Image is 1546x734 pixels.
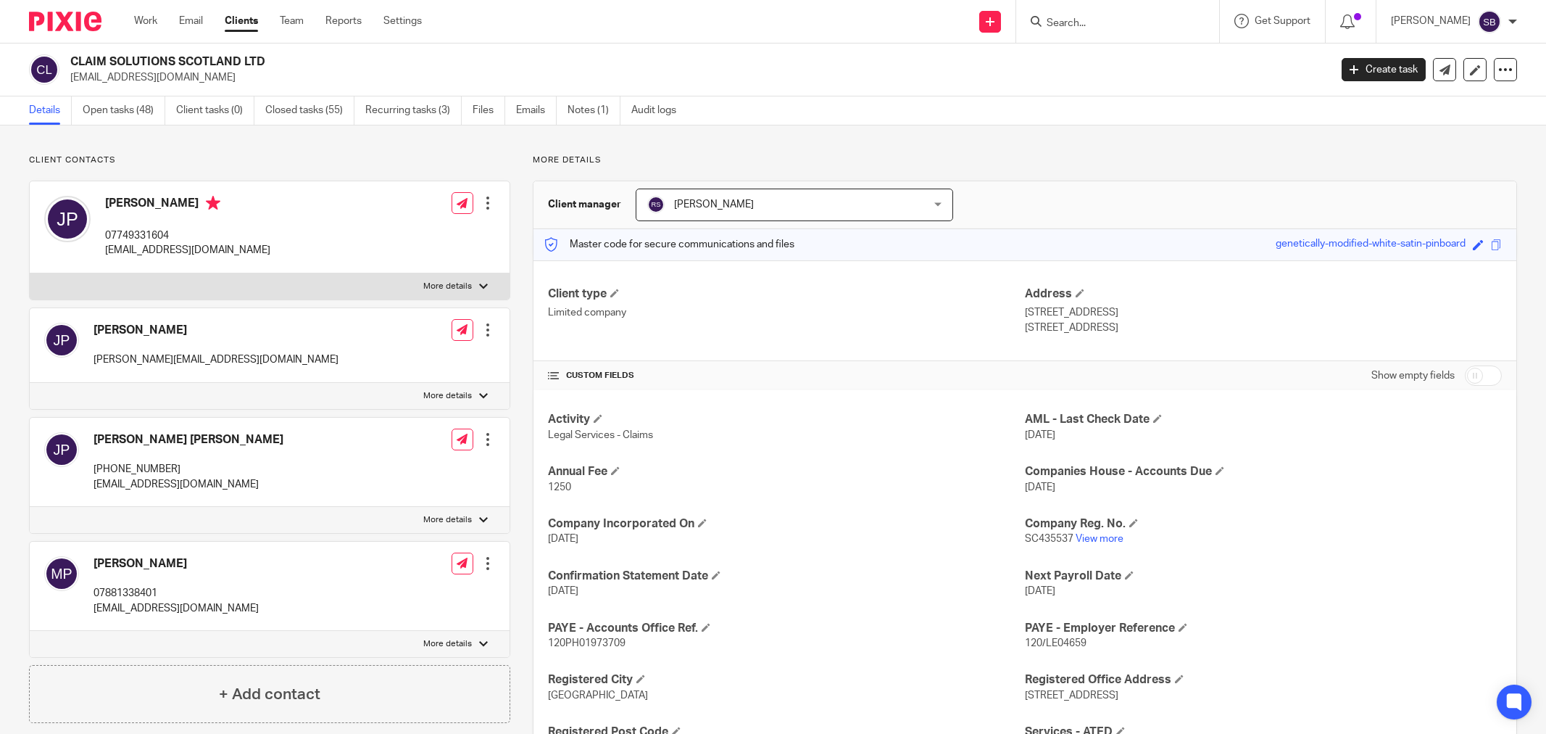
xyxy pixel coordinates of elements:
a: Closed tasks (55) [265,96,354,125]
a: Work [134,14,157,28]
h4: Registered Office Address [1025,672,1502,688]
a: Audit logs [631,96,687,125]
h3: Client manager [548,197,621,212]
span: 120PH01973709 [548,638,626,648]
a: Team [280,14,304,28]
h4: Companies House - Accounts Due [1025,464,1502,479]
p: Client contacts [29,154,510,166]
h4: [PERSON_NAME] [105,196,270,214]
span: [GEOGRAPHIC_DATA] [548,690,648,701]
p: More details [423,638,472,650]
span: [PERSON_NAME] [674,199,754,210]
a: Settings [383,14,422,28]
h4: Confirmation Statement Date [548,569,1025,584]
img: svg%3E [44,432,79,467]
h4: Annual Fee [548,464,1025,479]
h4: Activity [548,412,1025,427]
h4: Company Incorporated On [548,516,1025,532]
img: svg%3E [44,556,79,591]
a: Details [29,96,72,125]
span: 1250 [548,482,571,492]
p: [EMAIL_ADDRESS][DOMAIN_NAME] [105,243,270,257]
p: Master code for secure communications and files [544,237,794,252]
a: Recurring tasks (3) [365,96,462,125]
span: [DATE] [548,534,578,544]
p: More details [423,514,472,526]
label: Show empty fields [1371,368,1455,383]
p: [PERSON_NAME][EMAIL_ADDRESS][DOMAIN_NAME] [93,352,338,367]
a: Email [179,14,203,28]
a: Client tasks (0) [176,96,254,125]
img: svg%3E [44,196,91,242]
a: Open tasks (48) [83,96,165,125]
p: More details [423,281,472,292]
a: Emails [516,96,557,125]
h4: [PERSON_NAME] [93,323,338,338]
a: Files [473,96,505,125]
h2: CLAIM SOLUTIONS SCOTLAND LTD [70,54,1070,70]
h4: Next Payroll Date [1025,569,1502,584]
span: SC435537 [1025,534,1073,544]
h4: [PERSON_NAME] [PERSON_NAME] [93,432,283,448]
h4: CUSTOM FIELDS [548,370,1025,382]
p: More details [423,390,472,402]
p: [EMAIL_ADDRESS][DOMAIN_NAME] [93,477,283,492]
span: [STREET_ADDRESS] [1025,690,1118,701]
i: Primary [206,196,220,210]
img: svg%3E [647,196,665,213]
p: [STREET_ADDRESS] [1025,321,1502,335]
img: svg%3E [1478,10,1501,33]
h4: Registered City [548,672,1025,688]
p: [EMAIL_ADDRESS][DOMAIN_NAME] [93,601,259,616]
span: 120/LE04659 [1025,638,1086,648]
p: [PHONE_NUMBER] [93,462,283,477]
p: [PERSON_NAME] [1391,14,1471,28]
p: 07881338401 [93,586,259,601]
a: Create task [1342,58,1426,81]
h4: + Add contact [219,683,320,706]
a: Clients [225,14,258,28]
span: [DATE] [1025,482,1055,492]
span: Get Support [1255,16,1310,26]
p: More details [533,154,1517,166]
span: Legal Services - Claims [548,430,653,440]
img: Pixie [29,12,101,31]
p: [STREET_ADDRESS] [1025,305,1502,320]
h4: AML - Last Check Date [1025,412,1502,427]
a: Reports [325,14,362,28]
a: View more [1076,534,1123,544]
h4: Client type [548,286,1025,302]
h4: Address [1025,286,1502,302]
h4: [PERSON_NAME] [93,556,259,572]
span: [DATE] [1025,430,1055,440]
p: [EMAIL_ADDRESS][DOMAIN_NAME] [70,70,1320,85]
h4: Company Reg. No. [1025,516,1502,532]
h4: PAYE - Accounts Office Ref. [548,621,1025,636]
img: svg%3E [29,54,59,85]
input: Search [1045,17,1176,30]
div: genetically-modified-white-satin-pinboard [1276,236,1466,253]
h4: PAYE - Employer Reference [1025,621,1502,636]
p: Limited company [548,305,1025,320]
p: 07749331604 [105,228,270,243]
img: svg%3E [44,323,79,358]
span: [DATE] [548,586,578,596]
a: Notes (1) [568,96,620,125]
span: [DATE] [1025,586,1055,596]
